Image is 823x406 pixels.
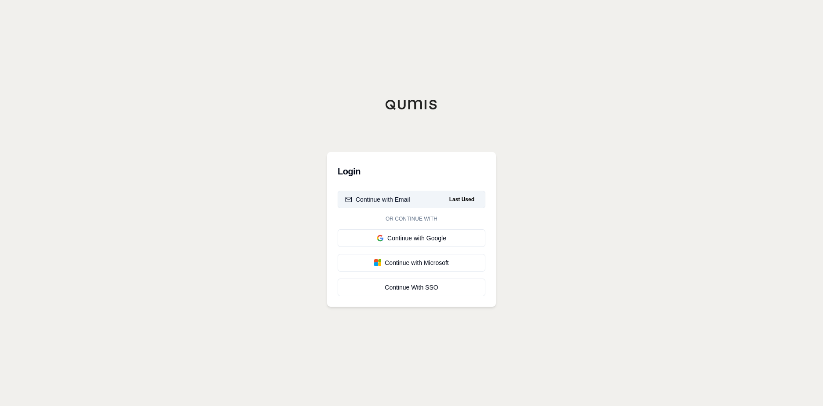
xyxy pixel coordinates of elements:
img: Qumis [385,99,438,110]
a: Continue With SSO [338,279,485,296]
div: Continue with Email [345,195,410,204]
span: Last Used [446,194,478,205]
button: Continue with Google [338,229,485,247]
div: Continue with Microsoft [345,258,478,267]
div: Continue with Google [345,234,478,243]
span: Or continue with [382,215,441,222]
button: Continue with EmailLast Used [338,191,485,208]
div: Continue With SSO [345,283,478,292]
h3: Login [338,163,485,180]
button: Continue with Microsoft [338,254,485,272]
